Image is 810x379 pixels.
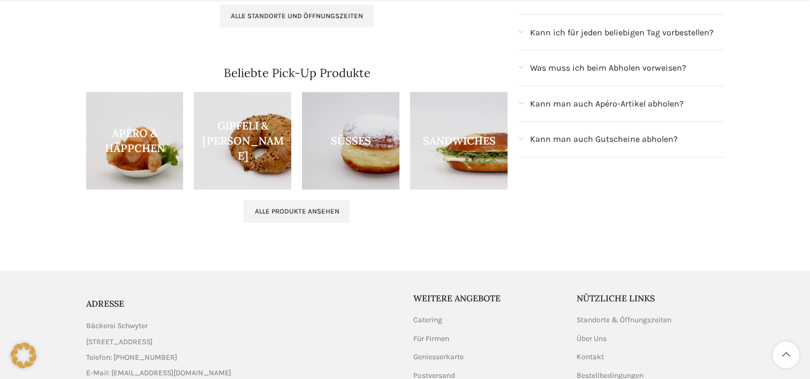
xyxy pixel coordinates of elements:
[577,292,724,304] h5: Nützliche Links
[413,333,450,344] a: Für Firmen
[244,200,350,223] a: Alle Produkte ansehen
[220,5,374,27] a: Alle Standorte und Öffnungszeiten
[413,292,561,304] h5: Weitere Angebote
[529,26,713,40] span: Kann ich für jeden beliebigen Tag vorbestellen?
[529,97,683,111] span: Kann man auch Apéro-Artikel abholen?
[413,352,465,362] a: Geniesserkarte
[194,92,291,189] a: Product category brotli
[254,207,339,216] span: Alle Produkte ansehen
[231,12,363,20] span: Alle Standorte und Öffnungszeiten
[86,92,184,189] a: Product category apero-haeppchen
[577,352,605,362] a: Kontakt
[413,315,443,325] a: Catering
[223,65,370,81] h4: Beliebte Pick-Up Produkte
[577,315,672,325] a: Standorte & Öffnungszeiten
[86,298,124,309] span: ADRESSE
[86,336,153,348] span: [STREET_ADDRESS]
[773,342,799,368] a: Scroll to top button
[86,352,397,363] a: List item link
[529,61,686,75] span: Was muss ich beim Abholen vorweisen?
[529,132,677,146] span: Kann man auch Gutscheine abholen?
[577,333,608,344] a: Über Uns
[86,320,148,332] span: Bäckerei Schwyter
[86,367,231,379] span: E-Mail: [EMAIL_ADDRESS][DOMAIN_NAME]
[410,92,508,189] a: Product category sandwiches
[302,92,399,189] a: Product category sussgeback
